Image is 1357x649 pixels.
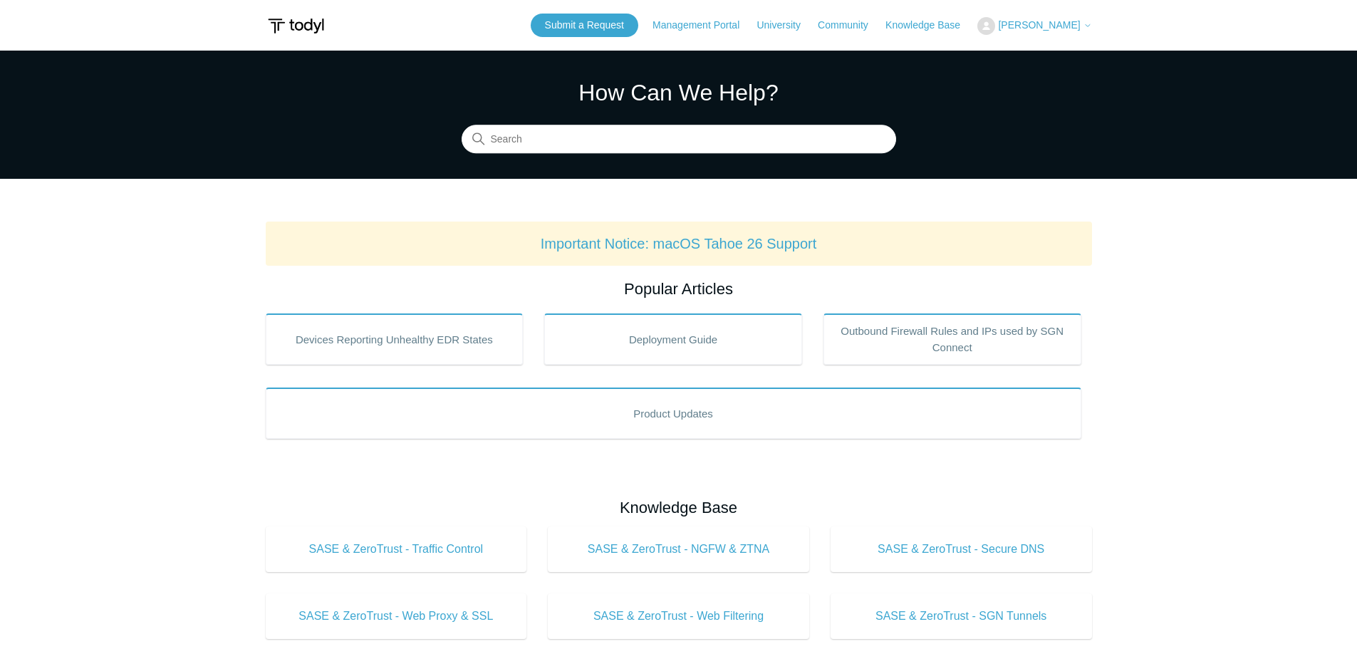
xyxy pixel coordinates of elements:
a: Outbound Firewall Rules and IPs used by SGN Connect [823,313,1081,365]
a: SASE & ZeroTrust - SGN Tunnels [831,593,1092,639]
a: SASE & ZeroTrust - Secure DNS [831,526,1092,572]
a: Submit a Request [531,14,638,37]
h2: Popular Articles [266,277,1092,301]
h2: Knowledge Base [266,496,1092,519]
a: Community [818,18,883,33]
button: [PERSON_NAME] [977,17,1091,35]
span: SASE & ZeroTrust - Web Proxy & SSL [287,608,506,625]
a: SASE & ZeroTrust - Web Proxy & SSL [266,593,527,639]
a: SASE & ZeroTrust - NGFW & ZTNA [548,526,809,572]
a: Product Updates [266,388,1081,439]
a: Important Notice: macOS Tahoe 26 Support [541,236,817,251]
a: SASE & ZeroTrust - Traffic Control [266,526,527,572]
span: SASE & ZeroTrust - Web Filtering [569,608,788,625]
span: SASE & ZeroTrust - Traffic Control [287,541,506,558]
img: Todyl Support Center Help Center home page [266,13,326,39]
a: Knowledge Base [885,18,974,33]
span: SASE & ZeroTrust - Secure DNS [852,541,1071,558]
a: Management Portal [652,18,754,33]
span: [PERSON_NAME] [998,19,1080,31]
a: University [757,18,814,33]
span: SASE & ZeroTrust - NGFW & ZTNA [569,541,788,558]
span: SASE & ZeroTrust - SGN Tunnels [852,608,1071,625]
a: Deployment Guide [544,313,802,365]
input: Search [462,125,896,154]
a: SASE & ZeroTrust - Web Filtering [548,593,809,639]
a: Devices Reporting Unhealthy EDR States [266,313,524,365]
h1: How Can We Help? [462,76,896,110]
